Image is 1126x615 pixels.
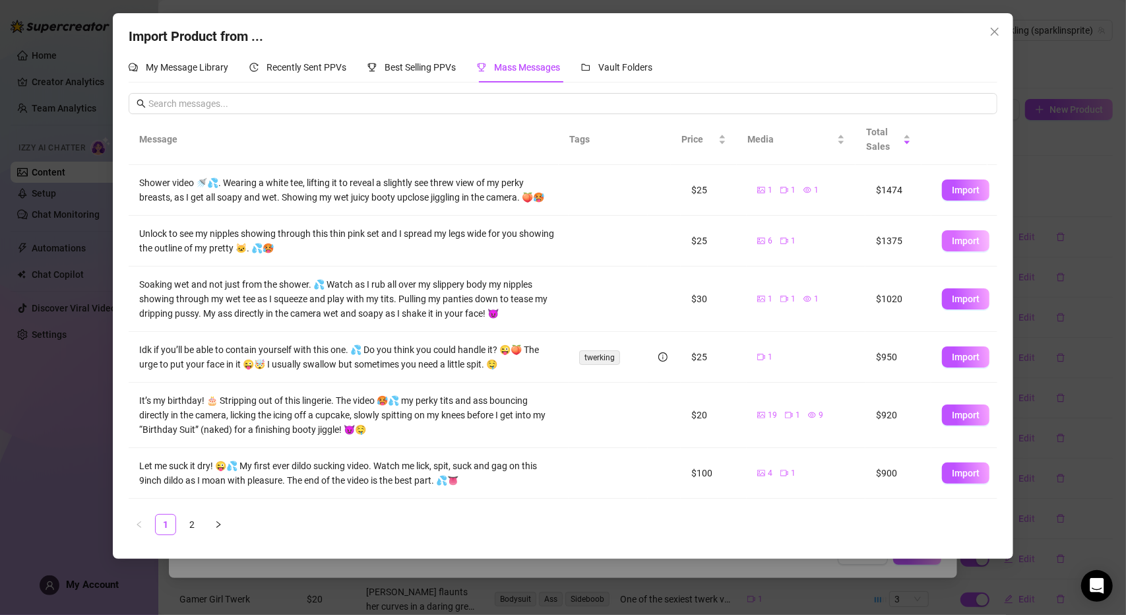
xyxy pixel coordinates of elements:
span: Import [952,236,980,246]
span: video-camera [785,411,793,419]
td: $25 [681,499,747,550]
td: $30 [681,267,747,332]
span: video-camera [780,469,788,477]
th: Price [671,114,737,165]
li: Next Page [208,514,229,535]
span: 1 [791,235,796,247]
span: 1 [791,293,796,306]
td: $20 [681,383,747,448]
span: 4 [768,467,772,480]
td: $920 [865,383,931,448]
td: $100 [681,448,747,499]
span: trophy [477,63,486,72]
span: Media [747,132,834,146]
li: 2 [181,514,203,535]
span: 1 [768,351,772,364]
div: Soaking wet and not just from the shower. 💦 Watch as I rub all over my slippery body my nipples s... [139,277,559,321]
span: 1 [791,184,796,197]
span: left [135,521,143,529]
span: Import [952,185,980,195]
span: 1 [791,467,796,480]
span: eye [808,411,816,419]
span: info-circle [658,352,668,362]
span: Import [952,352,980,362]
span: history [249,63,259,72]
span: 1 [814,293,819,306]
span: folder [581,63,590,72]
div: It’s my birthday! 🎂 Stripping out of this lingerie. The video 🥵💦 my perky tits and ass bouncing d... [139,393,559,437]
span: comment [129,63,138,72]
td: $875 [865,499,931,550]
button: right [208,514,229,535]
span: Recently Sent PPVs [266,62,346,73]
div: Unlock to see my nipples showing through this thin pink set and I spread my legs wide for you sho... [139,226,559,255]
button: Close [984,21,1005,42]
td: $25 [681,165,747,216]
div: Let me suck it dry! 😜💦 My first ever dildo sucking video. Watch me lick, spit, suck and gag on th... [139,459,559,488]
span: My Message Library [146,62,228,73]
span: Total Sales [866,125,900,154]
span: Best Selling PPVs [385,62,456,73]
span: picture [757,237,765,245]
span: Import [952,410,980,420]
span: 1 [768,184,772,197]
span: picture [757,411,765,419]
span: 1 [796,409,800,422]
td: $950 [865,332,931,383]
span: Vault Folders [598,62,652,73]
span: eye [803,295,811,303]
span: eye [803,186,811,194]
td: $25 [681,216,747,267]
span: Import [952,294,980,304]
a: 2 [182,515,202,534]
span: picture [757,186,765,194]
td: $25 [681,332,747,383]
span: Price [681,132,716,146]
span: 19 [768,409,777,422]
td: $1020 [865,267,931,332]
th: Total Sales [856,114,922,165]
span: video-camera [780,186,788,194]
button: left [129,514,150,535]
span: Import [952,468,980,478]
span: picture [757,295,765,303]
button: Import [942,346,989,368]
a: 1 [156,515,175,534]
span: twerking [579,350,620,365]
th: Message [129,114,559,165]
div: Open Intercom Messenger [1081,570,1113,602]
span: trophy [367,63,377,72]
div: Shower video 🚿💦. Wearing a white tee, lifting it to reveal a slightly see threw view of my perky ... [139,176,559,205]
span: Import Product from ... [129,28,263,44]
span: Close [984,26,1005,37]
div: Idk if you’ll be able to contain yourself with this one. 💦 Do you think you could handle it? 😜🍑 T... [139,342,559,372]
span: 1 [768,293,772,306]
span: video-camera [757,353,765,361]
span: 6 [768,235,772,247]
li: 1 [155,514,176,535]
span: video-camera [780,237,788,245]
button: Import [942,405,989,426]
span: search [137,99,146,108]
input: Search messages... [148,96,990,111]
button: Import [942,230,989,251]
span: 1 [814,184,819,197]
button: Import [942,288,989,309]
button: Import [942,463,989,484]
span: 9 [819,409,823,422]
span: picture [757,469,765,477]
td: $1474 [865,165,931,216]
span: video-camera [780,295,788,303]
span: close [989,26,1000,37]
th: Media [737,114,856,165]
span: Mass Messages [494,62,560,73]
li: Previous Page [129,514,150,535]
td: $900 [865,448,931,499]
button: Import [942,179,989,201]
td: $1375 [865,216,931,267]
th: Tags [559,114,638,165]
span: right [214,521,222,529]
